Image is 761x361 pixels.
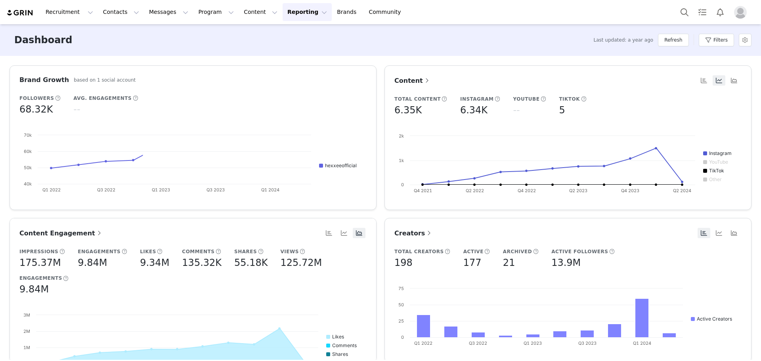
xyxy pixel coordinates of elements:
[332,351,348,357] text: Shares
[19,248,58,255] h5: Impressions
[182,248,214,255] h5: Comments
[140,248,156,255] h5: Likes
[19,102,53,117] h5: 68.32K
[633,340,651,346] text: Q1 2024
[42,187,61,193] text: Q1 2022
[699,34,734,46] button: Filters
[98,3,144,21] button: Contacts
[414,340,432,346] text: Q1 2022
[513,96,539,103] h5: YouTube
[19,282,49,296] h5: 9.84M
[97,187,115,193] text: Q3 2022
[24,181,32,187] text: 40k
[398,302,404,308] text: 50
[261,187,279,193] text: Q1 2024
[460,103,488,117] h5: 6.34K
[569,188,587,193] text: Q2 2023
[551,248,608,255] h5: Active Followers
[709,176,722,182] text: Other
[73,102,80,117] h5: --
[394,96,441,103] h5: Total Content
[23,312,30,318] text: 3M
[414,188,432,193] text: Q4 2021
[709,159,728,165] text: YouTube
[559,96,580,103] h5: TikTok
[518,188,536,193] text: Q4 2022
[658,34,688,46] button: Refresh
[73,95,132,102] h5: Avg. Engagements
[694,3,711,21] a: Tasks
[594,36,654,44] span: Last updated: a year ago
[325,162,357,168] text: hexxeeofficial
[709,168,724,174] text: TikTok
[394,103,422,117] h5: 6.35K
[239,3,282,21] button: Content
[394,76,431,86] a: Content
[394,77,431,84] span: Content
[281,256,322,270] h5: 125.72M
[24,149,32,154] text: 60k
[283,3,332,21] button: Reporting
[74,76,136,84] h5: based on 1 social account
[463,248,484,255] h5: Active
[394,248,444,255] h5: Total Creators
[399,158,404,163] text: 1k
[729,6,755,19] button: Profile
[332,3,363,21] a: Brands
[78,248,120,255] h5: Engagements
[697,316,732,322] text: Active Creators
[19,229,103,237] span: Content Engagement
[24,132,32,138] text: 70k
[394,228,433,238] a: Creators
[234,256,268,270] h5: 55.18K
[463,256,482,270] h5: 177
[466,188,484,193] text: Q2 2022
[401,334,404,340] text: 0
[19,75,69,85] h3: Brand Growth
[621,188,639,193] text: Q4 2023
[398,286,404,291] text: 75
[281,248,299,255] h5: Views
[23,329,30,334] text: 2M
[19,228,103,238] a: Content Engagement
[23,345,30,350] text: 1M
[734,6,747,19] img: placeholder-profile.jpg
[524,340,542,346] text: Q1 2023
[673,188,691,193] text: Q2 2024
[460,96,494,103] h5: Instagram
[14,33,72,47] h3: Dashboard
[19,95,54,102] h5: Followers
[503,248,532,255] h5: Archived
[78,256,107,270] h5: 9.84M
[401,182,404,187] text: 0
[234,248,257,255] h5: Shares
[513,103,520,117] h5: --
[41,3,98,21] button: Recruitment
[332,334,344,340] text: Likes
[19,256,61,270] h5: 175.37M
[6,9,34,17] img: grin logo
[559,103,565,117] h5: 5
[19,275,62,282] h5: Engagements
[578,340,597,346] text: Q3 2023
[144,3,193,21] button: Messages
[152,187,170,193] text: Q1 2023
[24,165,32,170] text: 50k
[469,340,487,346] text: Q3 2022
[398,318,404,324] text: 25
[193,3,239,21] button: Program
[399,133,404,139] text: 2k
[709,150,732,156] text: Instagram
[364,3,409,21] a: Community
[207,187,225,193] text: Q3 2023
[676,3,693,21] button: Search
[551,256,581,270] h5: 13.9M
[140,256,169,270] h5: 9.34M
[394,256,413,270] h5: 198
[394,229,433,237] span: Creators
[332,342,357,348] text: Comments
[503,256,515,270] h5: 21
[182,256,222,270] h5: 135.32K
[711,3,729,21] button: Notifications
